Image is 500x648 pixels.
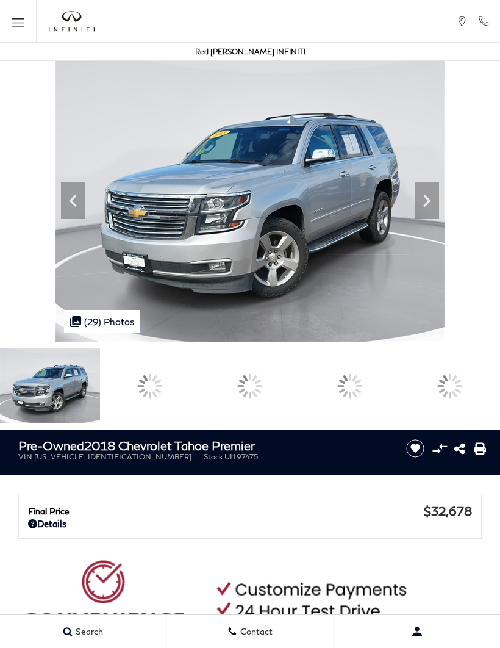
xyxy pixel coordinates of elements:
[34,452,191,461] span: [US_VEHICLE_IDENTIFICATION_NUMBER]
[49,11,95,32] a: infiniti
[18,438,84,453] strong: Pre-Owned
[28,506,424,516] span: Final Price
[454,441,465,456] a: Share this Pre-Owned 2018 Chevrolet Tahoe Premier
[73,627,103,637] span: Search
[28,503,472,518] a: Final Price $32,678
[195,47,305,56] a: Red [PERSON_NAME] INFINITI
[334,616,500,647] button: user-profile-menu
[55,49,445,342] img: Used 2018 Silver Ice Metallic Chevrolet Premier image 1
[430,439,449,458] button: Compare vehicle
[18,452,34,461] span: VIN:
[474,441,486,456] a: Print this Pre-Owned 2018 Chevrolet Tahoe Premier
[28,518,472,529] a: Details
[204,452,224,461] span: Stock:
[64,310,140,333] div: (29) Photos
[18,439,391,452] h1: 2018 Chevrolet Tahoe Premier
[237,627,273,637] span: Contact
[224,452,258,461] span: UI197475
[424,503,472,518] span: $32,678
[49,11,95,32] img: INFINITI
[402,439,429,458] button: Save vehicle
